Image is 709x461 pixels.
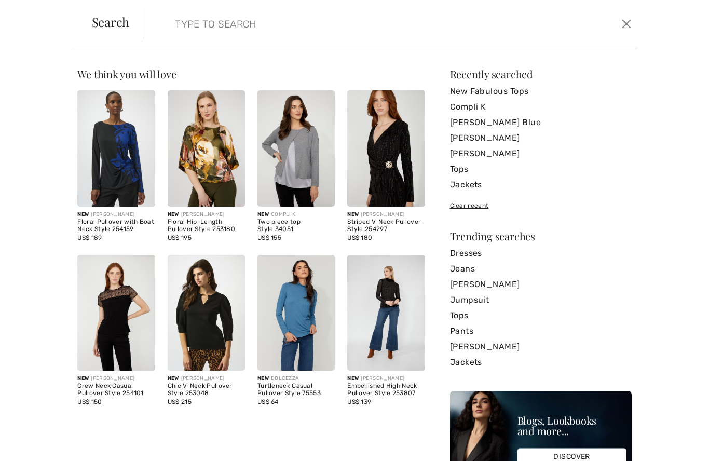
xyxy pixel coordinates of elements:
a: [PERSON_NAME] [450,146,632,161]
div: Striped V-Neck Pullover Style 254297 [347,219,425,233]
img: Floral Hip-Length Pullover Style 253180. Fern [168,90,245,207]
a: New Fabulous Tops [450,84,632,99]
div: Clear recent [450,201,632,210]
div: [PERSON_NAME] [77,211,155,219]
span: New [257,211,269,218]
div: Turtleneck Casual Pullover Style 75553 [257,383,335,397]
a: Pants [450,323,632,339]
span: New [77,211,89,218]
img: Striped V-Neck Pullover Style 254297. Black/Gold [347,90,425,207]
span: US$ 150 [77,398,102,405]
div: Two piece top Style 34051 [257,219,335,233]
button: Close [619,16,634,32]
span: US$ 155 [257,234,281,241]
a: [PERSON_NAME] Blue [450,115,632,130]
div: Embellished High Neck Pullover Style 253807 [347,383,425,397]
div: [PERSON_NAME] [77,375,155,383]
img: Crew Neck Casual Pullover Style 254101. Black [77,255,155,371]
span: New [257,375,269,382]
div: Chic V-Neck Pullover Style 253048 [168,383,245,397]
span: US$ 215 [168,398,192,405]
span: US$ 180 [347,234,372,241]
div: Floral Hip-Length Pullover Style 253180 [168,219,245,233]
div: [PERSON_NAME] [168,211,245,219]
span: New [77,375,89,382]
span: New [168,375,179,382]
span: New [168,211,179,218]
div: Crew Neck Casual Pullover Style 254101 [77,383,155,397]
span: US$ 195 [168,234,192,241]
span: We think you will love [77,67,176,81]
div: DOLCEZZA [257,375,335,383]
div: Blogs, Lookbooks and more... [517,415,626,436]
a: Jeans [450,261,632,277]
span: Search [92,16,130,28]
input: TYPE TO SEARCH [167,8,506,39]
div: [PERSON_NAME] [347,375,425,383]
span: US$ 64 [257,398,279,405]
img: Chic V-Neck Pullover Style 253048. Black [168,255,245,371]
span: New [347,211,359,218]
div: Floral Pullover with Boat Neck Style 254159 [77,219,155,233]
a: Jackets [450,355,632,370]
span: US$ 139 [347,398,371,405]
a: Dresses [450,246,632,261]
div: Trending searches [450,231,632,241]
div: Recently searched [450,69,632,79]
span: US$ 189 [77,234,102,241]
span: New [347,375,359,382]
img: Turtleneck Casual Pullover Style 75553. Indigo [257,255,335,371]
a: Compli K [450,99,632,115]
a: [PERSON_NAME] [450,277,632,292]
img: Two piece top Style 34051. Grey [257,90,335,207]
a: Tops [450,308,632,323]
img: Floral Pullover with Boat Neck Style 254159. Black/Royal Sapphire [77,90,155,207]
div: COMPLI K [257,211,335,219]
a: [PERSON_NAME] [450,339,632,355]
a: Tops [450,161,632,177]
a: Jackets [450,177,632,193]
div: [PERSON_NAME] [168,375,245,383]
div: [PERSON_NAME] [347,211,425,219]
img: Embellished High Neck Pullover Style 253807. Black [347,255,425,371]
a: Jumpsuit [450,292,632,308]
a: [PERSON_NAME] [450,130,632,146]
